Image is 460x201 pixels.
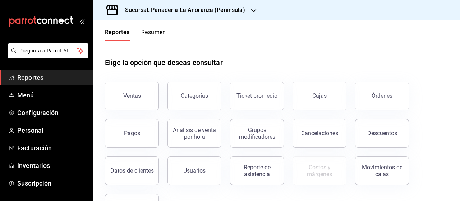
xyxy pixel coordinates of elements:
button: Pregunta a Parrot AI [8,43,88,58]
button: Grupos modificadores [230,119,284,148]
button: open_drawer_menu [79,19,85,24]
button: Contrata inventarios para ver este reporte [293,156,346,185]
span: Suscripción [17,178,87,188]
button: Órdenes [355,82,409,110]
div: Análisis de venta por hora [172,127,217,140]
span: Reportes [17,73,87,82]
button: Usuarios [167,156,221,185]
h3: Sucursal: Panadería La Añoranza (Península) [119,6,245,14]
button: Resumen [141,29,166,41]
button: Reporte de asistencia [230,156,284,185]
div: Reporte de asistencia [235,164,279,178]
div: Categorías [181,92,208,99]
div: Costos y márgenes [297,164,342,178]
div: Cancelaciones [301,130,338,137]
span: Facturación [17,143,87,153]
div: Ticket promedio [236,92,277,99]
button: Ventas [105,82,159,110]
button: Análisis de venta por hora [167,119,221,148]
div: Órdenes [372,92,392,99]
button: Ticket promedio [230,82,284,110]
span: Pregunta a Parrot AI [19,47,77,55]
a: Cajas [293,82,346,110]
div: Usuarios [183,167,206,174]
button: Categorías [167,82,221,110]
button: Cancelaciones [293,119,346,148]
span: Configuración [17,108,87,118]
h1: Elige la opción que deseas consultar [105,57,223,68]
button: Reportes [105,29,130,41]
a: Pregunta a Parrot AI [5,52,88,60]
div: Grupos modificadores [235,127,279,140]
div: Descuentos [367,130,397,137]
button: Descuentos [355,119,409,148]
button: Movimientos de cajas [355,156,409,185]
span: Menú [17,90,87,100]
div: Pagos [124,130,140,137]
div: Movimientos de cajas [360,164,404,178]
div: navigation tabs [105,29,166,41]
button: Pagos [105,119,159,148]
div: Ventas [123,92,141,99]
span: Personal [17,125,87,135]
span: Inventarios [17,161,87,170]
div: Datos de clientes [110,167,154,174]
div: Cajas [312,92,327,100]
button: Datos de clientes [105,156,159,185]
